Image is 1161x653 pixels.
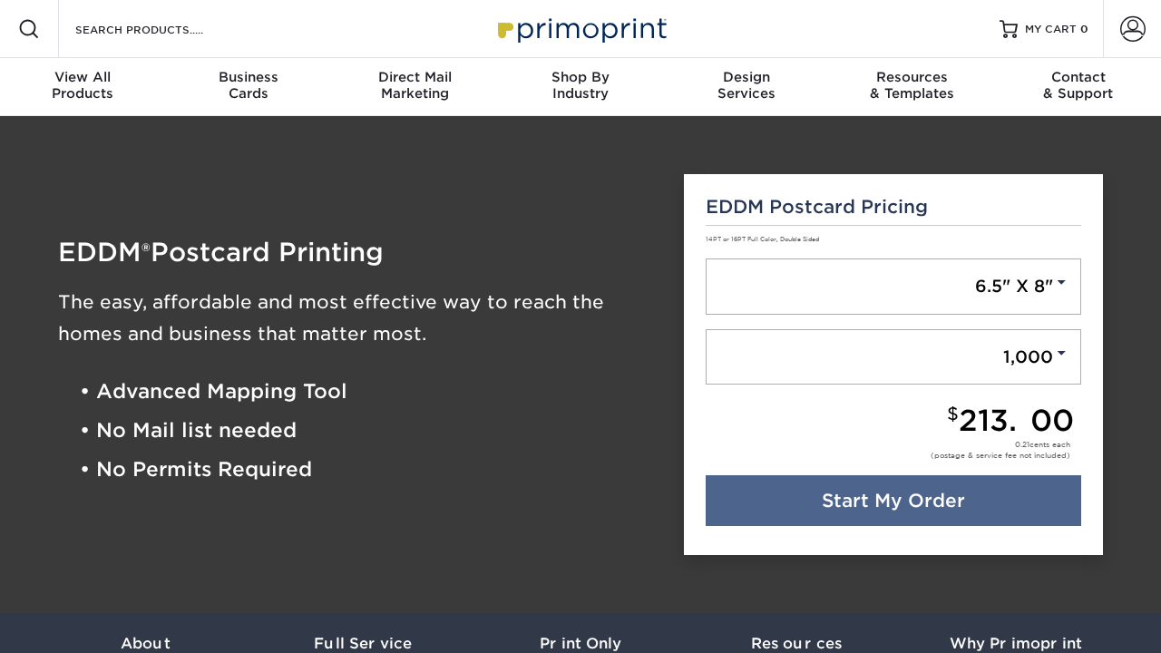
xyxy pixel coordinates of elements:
[995,58,1161,116] a: Contact& Support
[490,9,671,48] img: Primoprint
[663,69,829,102] div: Services
[498,69,664,102] div: Industry
[166,69,332,102] div: Cards
[141,239,151,265] span: ®
[73,18,250,40] input: SEARCH PRODUCTS.....
[663,58,829,116] a: DesignServices
[829,69,995,85] span: Resources
[1025,22,1077,37] span: MY CART
[166,58,332,116] a: BusinessCards
[995,69,1161,102] div: & Support
[706,475,1082,526] a: Start My Order
[1015,440,1029,449] span: 0.21
[947,404,959,424] small: $
[498,58,664,116] a: Shop ByIndustry
[166,69,332,85] span: Business
[995,69,1161,85] span: Contact
[706,329,1082,385] a: 1,000
[706,236,819,243] small: 14PT or 16PT Full Color, Double Sided
[829,69,995,102] div: & Templates
[931,439,1070,461] div: cents each (postage & service fee not included)
[80,451,657,490] li: • No Permits Required
[706,196,1082,218] h5: EDDM Postcard Pricing
[80,411,657,450] li: • No Mail list needed
[829,58,995,116] a: Resources& Templates
[254,635,472,652] h3: Full Service
[706,258,1082,315] a: 6.5" X 8"
[332,69,498,85] span: Direct Mail
[1080,23,1088,35] span: 0
[36,635,254,652] h3: About
[689,635,907,652] h3: Resources
[663,69,829,85] span: Design
[907,635,1125,652] h3: Why Primoprint
[332,58,498,116] a: Direct MailMarketing
[472,635,689,652] h3: Print Only
[332,69,498,102] div: Marketing
[959,403,1074,438] span: 213.00
[58,239,657,265] h1: EDDM Postcard Printing
[498,69,664,85] span: Shop By
[80,372,657,411] li: • Advanced Mapping Tool
[58,287,657,350] h3: The easy, affordable and most effective way to reach the homes and business that matter most.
